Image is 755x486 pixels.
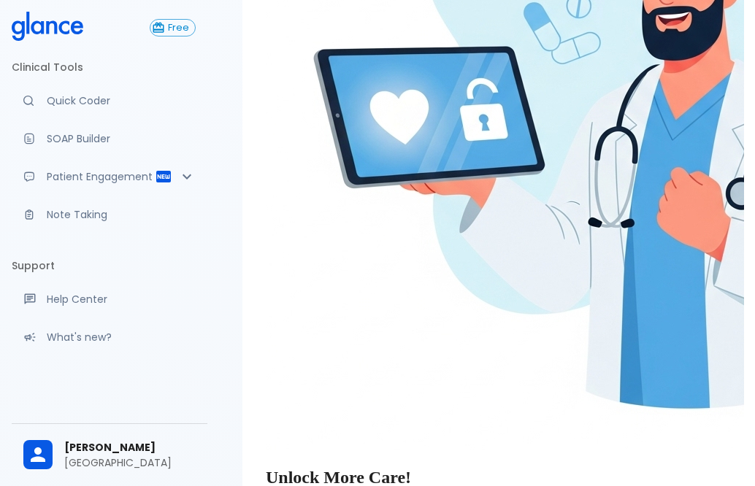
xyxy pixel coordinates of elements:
[12,248,207,283] li: Support
[12,161,207,193] div: Patient Reports & Referrals
[12,371,207,406] li: Settings
[47,207,196,222] p: Note Taking
[47,93,196,108] p: Quick Coder
[47,169,155,184] p: Patient Engagement
[12,321,207,353] div: Recent updates and feature releases
[12,198,207,231] a: Advanced note-taking
[12,123,207,155] a: Docugen: Compose a clinical documentation in seconds
[12,85,207,117] a: Moramiz: Find ICD10AM codes instantly
[64,455,196,470] p: [GEOGRAPHIC_DATA]
[47,131,196,146] p: SOAP Builder
[12,283,207,315] a: Get help from our support team
[12,50,207,85] li: Clinical Tools
[47,330,196,344] p: What's new?
[150,19,207,36] a: Click to view or change your subscription
[162,23,195,34] span: Free
[47,292,196,306] p: Help Center
[64,440,196,455] span: [PERSON_NAME]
